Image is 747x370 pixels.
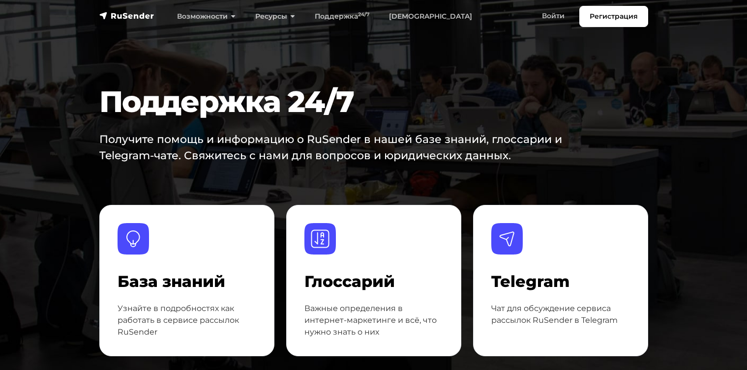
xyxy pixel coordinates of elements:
a: Ресурсы [245,6,305,27]
a: Поддержка24/7 [305,6,379,27]
h4: Глоссарий [304,272,443,291]
img: База знаний [118,223,149,255]
img: Telegram [491,223,523,255]
a: Войти [532,6,574,26]
a: Возможности [167,6,245,27]
img: RuSender [99,11,154,21]
h4: Telegram [491,272,630,291]
a: Telegram Telegram Чат для обсуждение сервиса рассылок RuSender в Telegram [473,205,648,356]
p: Чат для обсуждение сервиса рассылок RuSender в Telegram [491,303,630,326]
p: Узнайте в подробностях как работать в сервисе рассылок RuSender [118,303,256,338]
h1: Поддержка 24/7 [99,84,601,119]
p: Важные определения в интернет-маркетинге и всё, что нужно знать о них [304,303,443,338]
a: Глоссарий Глоссарий Важные определения в интернет-маркетинге и всё, что нужно знать о них [286,205,461,356]
a: База знаний База знаний Узнайте в подробностях как работать в сервисе рассылок RuSender [99,205,274,356]
p: Получите помощь и информацию о RuSender в нашей базе знаний, глоссарии и Telegram-чате. Свяжитесь... [99,131,576,164]
h4: База знаний [118,272,256,291]
img: Глоссарий [304,223,336,255]
a: [DEMOGRAPHIC_DATA] [379,6,482,27]
sup: 24/7 [358,11,369,18]
a: Регистрация [579,6,648,27]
